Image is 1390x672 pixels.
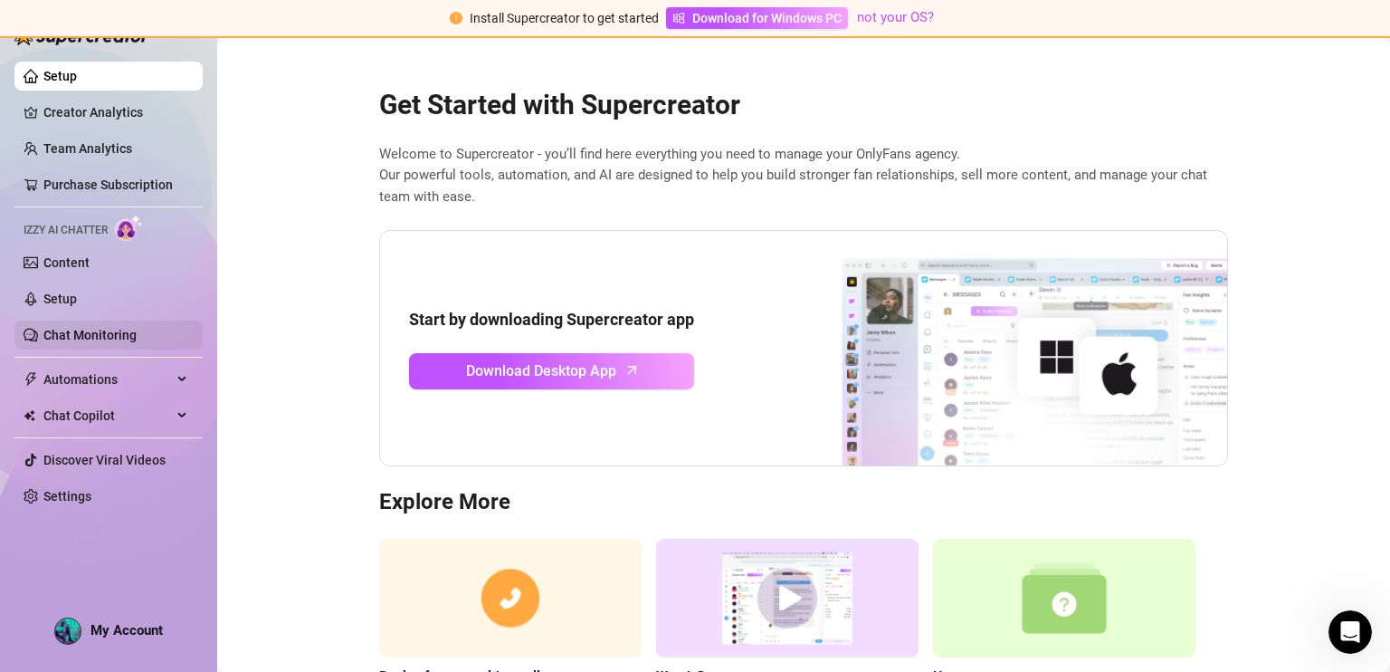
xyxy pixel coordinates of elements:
a: Download Desktop Apparrow-up [409,353,694,389]
img: consulting call [379,539,642,658]
a: Setup [43,69,77,83]
strong: Start by downloading Supercreator app [409,310,694,329]
a: Creator Analytics [43,98,188,127]
a: Chat Monitoring [43,328,137,342]
h2: Get Started with Supercreator [379,88,1228,122]
a: Setup [43,292,77,306]
a: Content [43,255,90,270]
img: ACg8ocJoH8VOmbx_ckDHx1RvvOmbf2Q2qdkawdBCImpv23cKhR2fhA4U=s96-c [55,619,81,644]
img: download app [775,231,1227,466]
span: exclamation-circle [450,12,462,24]
span: windows [672,12,685,24]
iframe: Intercom live chat [1328,610,1372,654]
a: Download for Windows PC [666,7,848,29]
span: Download for Windows PC [692,8,842,28]
img: supercreator demo [656,539,919,658]
span: arrow-up [622,360,643,380]
a: Settings [43,489,91,504]
a: Purchase Subscription [43,178,173,192]
span: Welcome to Supercreator - you’ll find here everything you need to manage your OnlyFans agency. Ou... [379,144,1228,208]
img: AI Chatter [115,215,143,241]
img: Chat Copilot [24,409,35,422]
span: Install Supercreator to get started [470,11,659,25]
h3: Explore More [379,488,1228,517]
span: Download Desktop App [466,360,616,382]
span: Chat Copilot [43,401,172,430]
span: Izzy AI Chatter [24,222,108,239]
span: My Account [90,622,163,638]
span: Automations [43,365,172,394]
span: thunderbolt [24,372,38,387]
img: setup agency guide [933,539,1195,658]
a: not your OS? [857,9,934,25]
a: Team Analytics [43,141,132,156]
a: Discover Viral Videos [43,453,166,467]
